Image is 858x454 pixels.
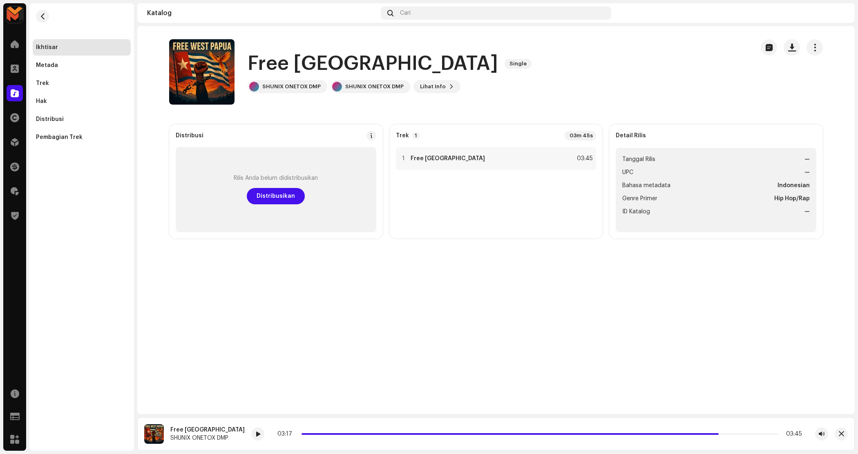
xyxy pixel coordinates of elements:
[36,98,47,105] div: Hak
[804,168,810,177] strong: —
[33,39,131,56] re-m-nav-item: Ikhtisar
[781,431,802,437] div: 03:45
[170,435,245,441] div: SHUNIX ONETOX DMP
[7,7,23,23] img: 33c9722d-ea17-4ee8-9e7d-1db241e9a290
[36,44,58,51] div: Ikhtisar
[176,132,203,139] div: Distribusi
[400,10,411,16] span: Cari
[622,207,650,217] span: ID Katalog
[277,431,298,437] div: 03:17
[247,188,305,204] button: Distribusikan
[412,132,420,139] p-badge: 1
[262,83,321,90] div: SHUNIX ONETOX DMP
[33,57,131,74] re-m-nav-item: Metada
[144,424,164,444] img: 4ad7a886-7716-40e9-a58c-1cdfe8898285
[505,59,532,69] span: Single
[234,175,318,181] div: Rilis Anda belum didistribusikan
[804,207,810,217] strong: —
[413,80,460,93] button: Lihat Info
[622,154,655,164] span: Tanggal Rilis
[257,188,295,204] span: Distribusikan
[622,181,670,190] span: Bahasa metadata
[804,154,810,164] strong: —
[36,80,49,87] div: Trek
[778,181,810,190] strong: Indonesian
[33,129,131,145] re-m-nav-item: Pembagian Trek
[36,62,58,69] div: Metada
[832,7,845,20] img: c80ab357-ad41-45f9-b05a-ac2c454cf3ef
[575,154,593,163] div: 03:45
[411,155,485,162] strong: Free [GEOGRAPHIC_DATA]
[622,168,633,177] span: UPC
[36,116,64,123] div: Distribusi
[248,51,498,77] h1: Free [GEOGRAPHIC_DATA]
[622,194,657,204] span: Genre Primer
[345,83,404,90] div: SHUNIX ONETOX DMP
[33,93,131,110] re-m-nav-item: Hak
[147,10,378,16] div: Katalog
[36,134,83,141] div: Pembagian Trek
[170,427,245,433] div: Free [GEOGRAPHIC_DATA]
[33,75,131,92] re-m-nav-item: Trek
[396,132,409,139] strong: Trek
[774,194,810,204] strong: Hip Hop/Rap
[565,131,596,141] div: 03m 45s
[616,132,646,139] strong: Detail Rilis
[33,111,131,127] re-m-nav-item: Distribusi
[420,78,446,95] span: Lihat Info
